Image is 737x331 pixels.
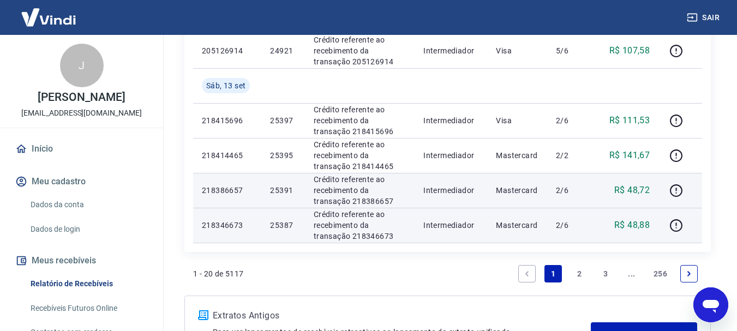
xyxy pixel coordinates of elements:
[571,265,588,282] a: Page 2
[544,265,562,282] a: Page 1 is your current page
[556,45,588,56] p: 5/6
[423,115,478,126] p: Intermediador
[693,287,728,322] iframe: Botão para abrir a janela de mensagens
[13,137,150,161] a: Início
[423,150,478,161] p: Intermediador
[202,185,253,196] p: 218386657
[556,115,588,126] p: 2/6
[680,265,698,282] a: Next page
[202,150,253,161] p: 218414465
[193,268,244,279] p: 1 - 20 de 5117
[60,44,104,87] div: J
[270,185,296,196] p: 25391
[202,220,253,231] p: 218346673
[623,265,640,282] a: Jump forward
[270,150,296,161] p: 25395
[314,139,406,172] p: Crédito referente ao recebimento da transação 218414465
[314,104,406,137] p: Crédito referente ao recebimento da transação 218415696
[496,150,538,161] p: Mastercard
[518,265,536,282] a: Previous page
[21,107,142,119] p: [EMAIL_ADDRESS][DOMAIN_NAME]
[26,194,150,216] a: Dados da conta
[609,114,650,127] p: R$ 111,53
[614,219,650,232] p: R$ 48,88
[496,115,538,126] p: Visa
[556,220,588,231] p: 2/6
[270,115,296,126] p: 25397
[556,150,588,161] p: 2/2
[198,310,208,320] img: ícone
[423,45,478,56] p: Intermediador
[26,297,150,320] a: Recebíveis Futuros Online
[314,174,406,207] p: Crédito referente ao recebimento da transação 218386657
[614,184,650,197] p: R$ 48,72
[26,218,150,240] a: Dados de login
[496,185,538,196] p: Mastercard
[556,185,588,196] p: 2/6
[685,8,724,28] button: Sair
[314,34,406,67] p: Crédito referente ao recebimento da transação 205126914
[496,220,538,231] p: Mastercard
[38,92,125,103] p: [PERSON_NAME]
[13,170,150,194] button: Meu cadastro
[13,249,150,273] button: Meus recebíveis
[496,45,538,56] p: Visa
[270,45,296,56] p: 24921
[202,115,253,126] p: 218415696
[423,220,478,231] p: Intermediador
[213,309,591,322] p: Extratos Antigos
[202,45,253,56] p: 205126914
[423,185,478,196] p: Intermediador
[597,265,614,282] a: Page 3
[26,273,150,295] a: Relatório de Recebíveis
[514,261,702,287] ul: Pagination
[206,80,245,91] span: Sáb, 13 set
[649,265,672,282] a: Page 256
[609,149,650,162] p: R$ 141,67
[314,209,406,242] p: Crédito referente ao recebimento da transação 218346673
[609,44,650,57] p: R$ 107,58
[270,220,296,231] p: 25387
[13,1,84,34] img: Vindi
